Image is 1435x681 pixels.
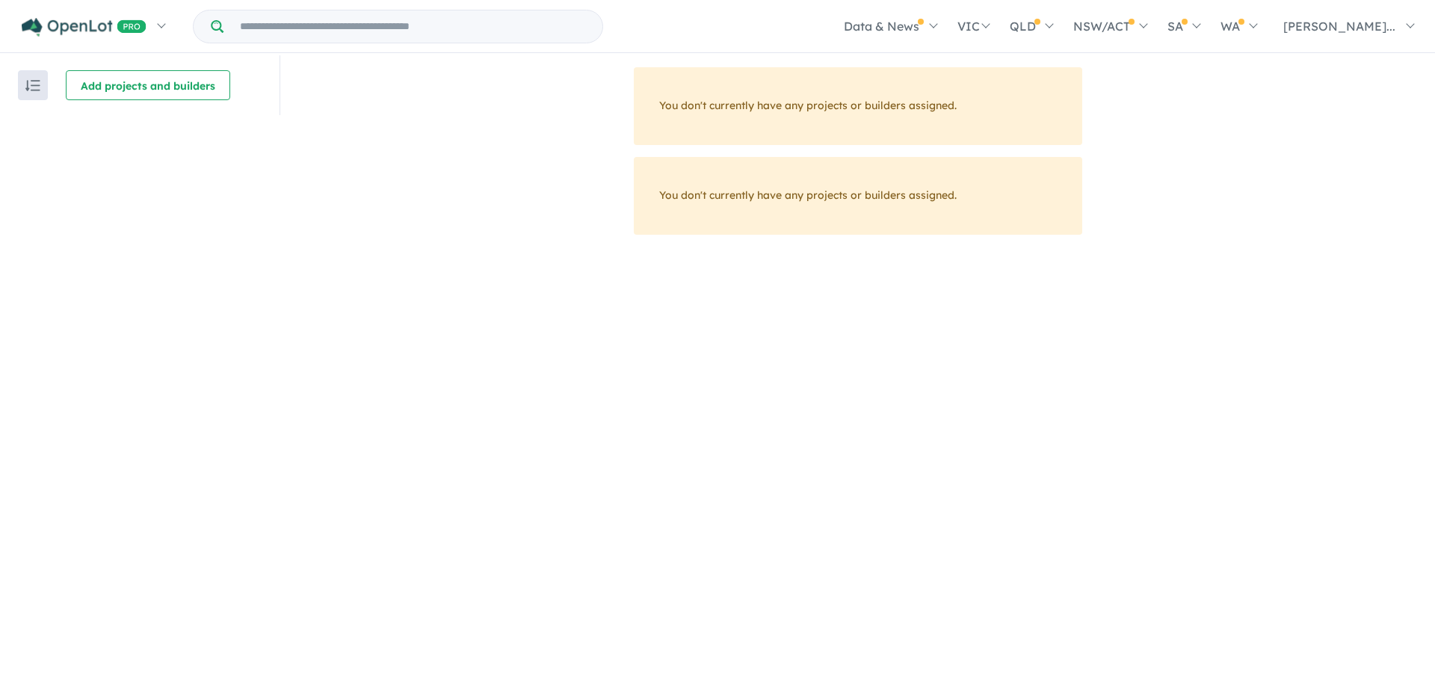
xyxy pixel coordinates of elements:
div: You don't currently have any projects or builders assigned. [634,157,1082,235]
img: sort.svg [25,80,40,91]
div: You don't currently have any projects or builders assigned. [634,67,1082,145]
input: Try estate name, suburb, builder or developer [226,10,599,43]
button: Add projects and builders [66,70,230,100]
img: Openlot PRO Logo White [22,18,146,37]
span: [PERSON_NAME]... [1283,19,1395,34]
